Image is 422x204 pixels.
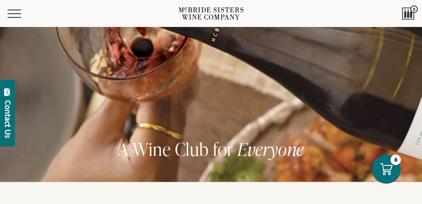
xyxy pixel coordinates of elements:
button: Mobile Menu Trigger [7,10,37,18]
div: Contact Us [4,100,12,138]
span: Everyone [238,137,304,161]
div: 6 [390,155,401,165]
span: Wine [133,137,170,161]
span: for [213,137,233,161]
span: Club [175,137,209,161]
span: 6 [410,5,418,13]
span: A [118,137,129,161]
